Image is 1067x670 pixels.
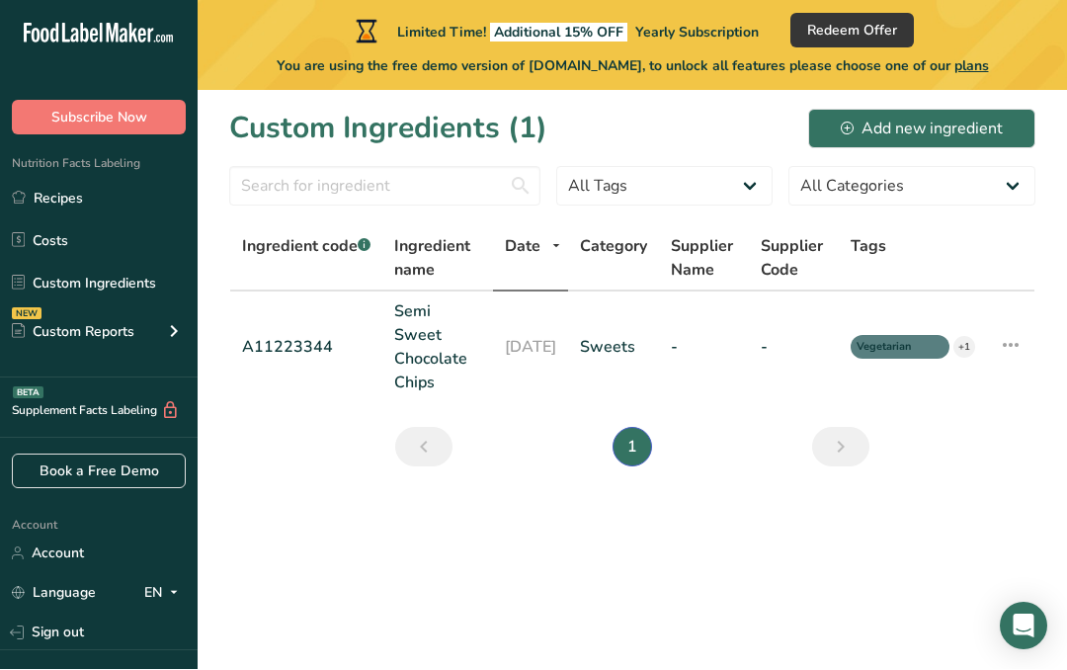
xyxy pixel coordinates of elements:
[851,235,886,259] span: Tags
[12,308,41,320] div: NEW
[761,235,827,283] span: Supplier Code
[671,336,737,360] a: -
[229,167,540,207] input: Search for ingredient
[144,582,186,606] div: EN
[12,322,134,343] div: Custom Reports
[580,336,647,360] a: Sweets
[671,235,737,283] span: Supplier Name
[1000,603,1047,650] div: Open Intercom Messenger
[242,336,370,360] a: A11223344
[808,110,1035,149] button: Add new ingredient
[490,24,627,42] span: Additional 15% OFF
[812,428,869,467] a: Next
[352,20,759,43] div: Limited Time!
[790,14,914,48] button: Redeem Offer
[12,455,186,489] a: Book a Free Demo
[761,336,827,360] a: -
[635,24,759,42] span: Yearly Subscription
[857,340,926,357] span: Vegetarian
[229,107,547,151] h1: Custom Ingredients (1)
[807,21,897,42] span: Redeem Offer
[394,235,481,283] span: Ingredient name
[394,300,481,395] a: Semi Sweet Chocolate Chips
[12,576,96,611] a: Language
[841,118,1003,141] div: Add new ingredient
[954,57,989,76] span: plans
[12,101,186,135] button: Subscribe Now
[242,236,370,258] span: Ingredient code
[13,387,43,399] div: BETA
[505,235,540,259] span: Date
[277,56,989,77] span: You are using the free demo version of [DOMAIN_NAME], to unlock all features please choose one of...
[580,235,647,259] span: Category
[505,336,557,360] a: [DATE]
[51,108,147,128] span: Subscribe Now
[953,337,975,359] div: +1
[395,428,452,467] a: Previous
